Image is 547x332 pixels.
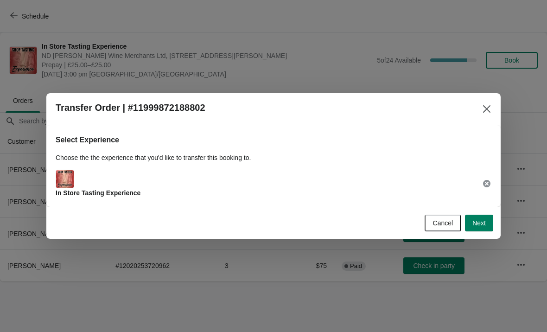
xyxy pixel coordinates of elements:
[425,215,462,231] button: Cancel
[56,134,491,146] h2: Select Experience
[472,219,486,227] span: Next
[56,153,491,162] p: Choose the the experience that you'd like to transfer this booking to.
[478,101,495,117] button: Close
[465,215,493,231] button: Next
[56,189,140,197] span: In Store Tasting Experience
[433,219,453,227] span: Cancel
[56,102,205,113] h2: Transfer Order | #11999872188802
[56,170,74,188] img: Main Experience Image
